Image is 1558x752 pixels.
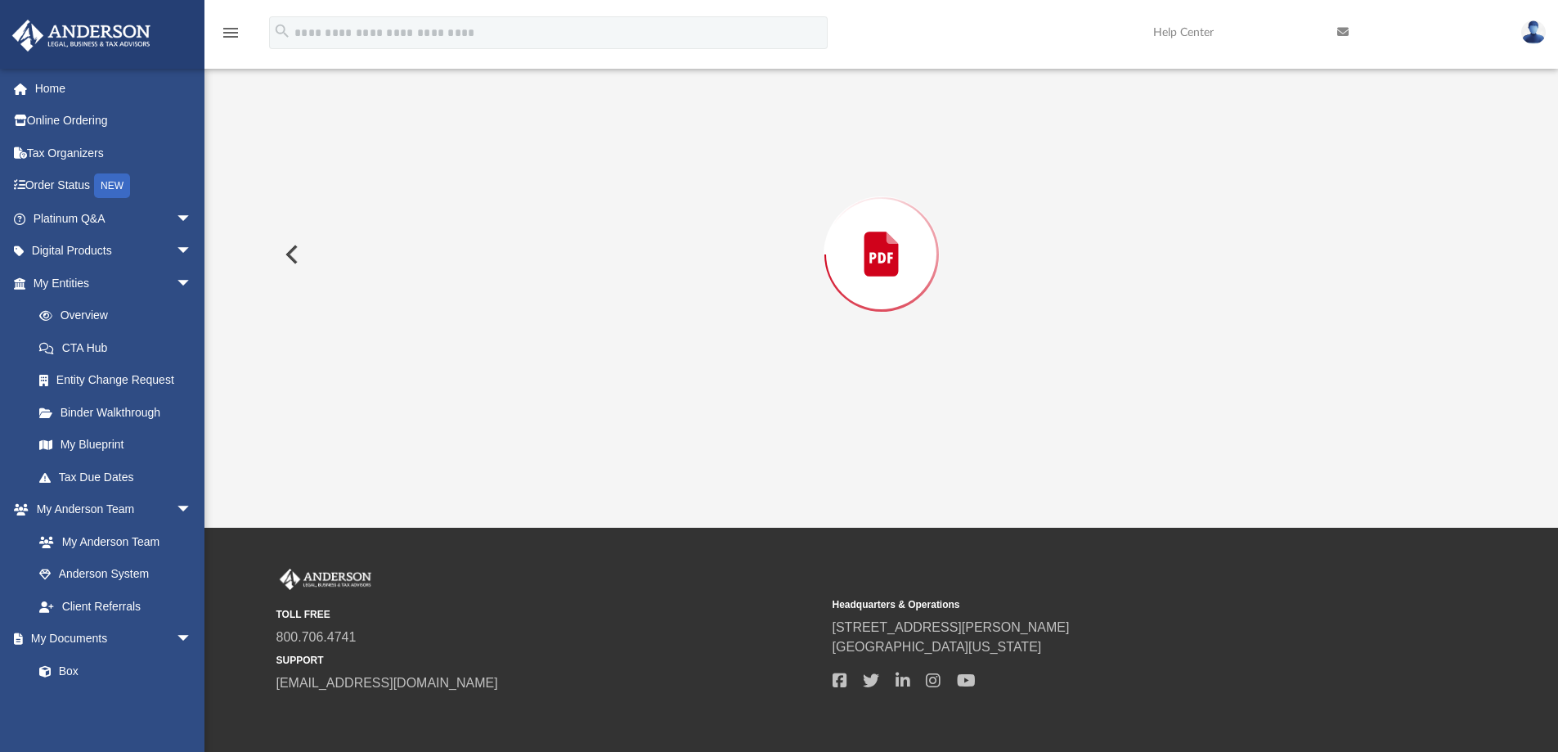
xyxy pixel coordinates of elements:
a: My Anderson Teamarrow_drop_down [11,493,209,526]
a: My Documentsarrow_drop_down [11,623,209,655]
span: arrow_drop_down [176,235,209,268]
a: Order StatusNEW [11,169,217,203]
a: Digital Productsarrow_drop_down [11,235,217,268]
span: arrow_drop_down [176,493,209,527]
span: arrow_drop_down [176,623,209,656]
img: User Pic [1521,20,1546,44]
a: Meeting Minutes [23,687,209,720]
a: Anderson System [23,558,209,591]
button: Previous File [272,232,308,277]
a: Platinum Q&Aarrow_drop_down [11,202,217,235]
a: Online Ordering [11,105,217,137]
a: Tax Organizers [11,137,217,169]
small: Headquarters & Operations [833,597,1377,612]
a: 800.706.4741 [276,630,357,644]
img: Anderson Advisors Platinum Portal [276,569,375,590]
a: menu [221,31,240,43]
a: Tax Due Dates [23,461,217,493]
i: search [273,22,291,40]
img: Anderson Advisors Platinum Portal [7,20,155,52]
a: Entity Change Request [23,364,217,397]
a: My Blueprint [23,429,209,462]
a: My Anderson Team [23,525,200,558]
a: Binder Walkthrough [23,396,217,429]
a: Client Referrals [23,590,209,623]
a: Home [11,72,217,105]
a: Box [23,655,200,687]
a: [STREET_ADDRESS][PERSON_NAME] [833,620,1070,634]
a: Overview [23,299,217,332]
a: CTA Hub [23,331,217,364]
a: [GEOGRAPHIC_DATA][US_STATE] [833,640,1042,654]
a: My Entitiesarrow_drop_down [11,267,217,299]
small: SUPPORT [276,653,821,668]
i: menu [221,23,240,43]
small: TOLL FREE [276,607,821,622]
a: [EMAIL_ADDRESS][DOMAIN_NAME] [276,676,498,690]
span: arrow_drop_down [176,202,209,236]
div: NEW [94,173,130,198]
span: arrow_drop_down [176,267,209,300]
